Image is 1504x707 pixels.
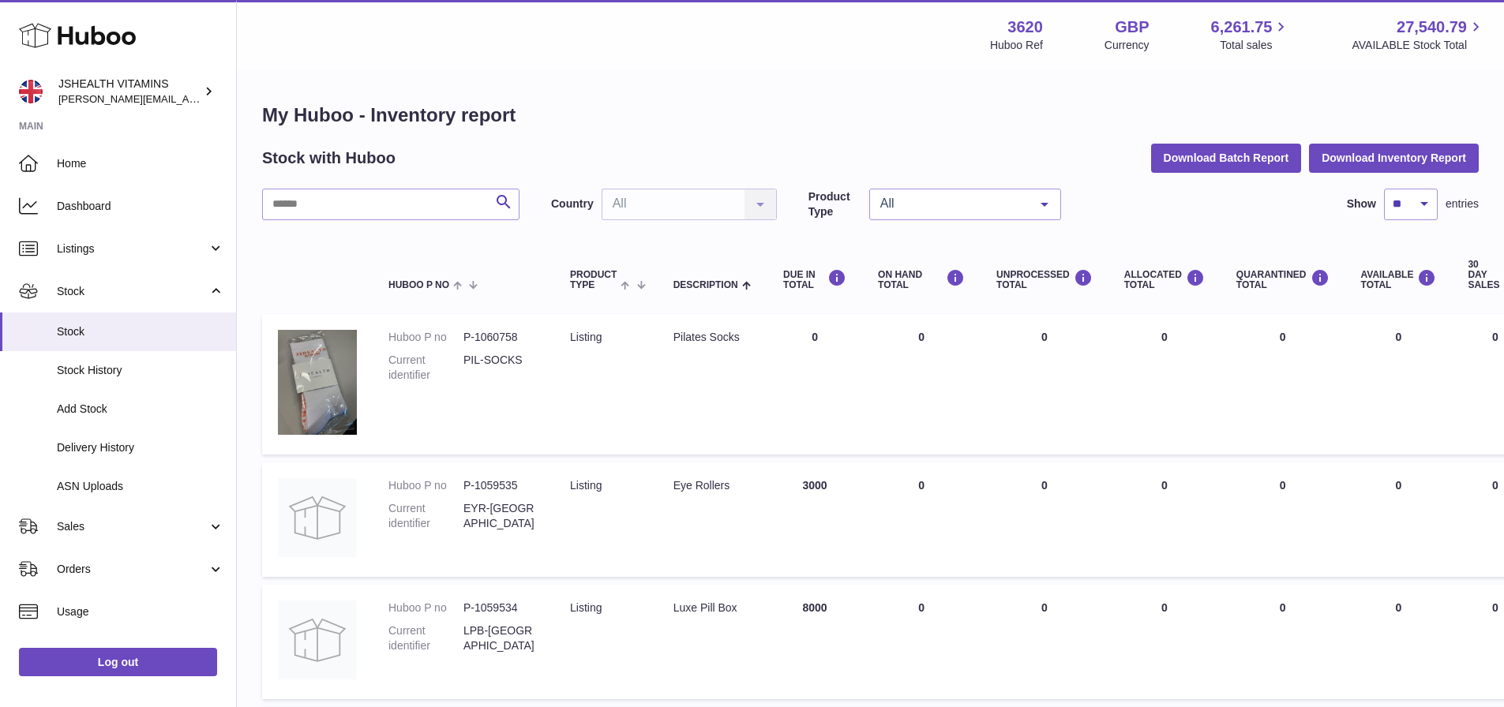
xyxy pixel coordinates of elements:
td: 0 [1108,314,1221,454]
div: Huboo Ref [990,38,1043,53]
span: Product Type [570,270,617,290]
dd: P-1059534 [463,600,538,615]
td: 0 [1108,585,1221,699]
span: 0 [1280,331,1286,343]
strong: GBP [1115,17,1149,38]
img: product image [278,600,357,679]
span: listing [570,331,602,343]
strong: 3620 [1007,17,1043,38]
span: Stock [57,284,208,299]
div: JSHEALTH VITAMINS [58,77,201,107]
h2: Stock with Huboo [262,148,396,169]
label: Show [1347,196,1376,211]
dt: Current identifier [388,623,463,653]
dt: Current identifier [388,353,463,383]
span: Add Stock [57,402,224,417]
td: 0 [981,462,1108,577]
img: francesca@jshealthvitamins.com [19,80,43,103]
dt: Huboo P no [388,600,463,615]
dt: Huboo P no [388,478,463,493]
td: 0 [1345,462,1453,577]
td: 8000 [767,585,862,699]
span: [PERSON_NAME][EMAIL_ADDRESS][DOMAIN_NAME] [58,92,317,105]
div: ON HAND Total [878,269,965,290]
td: 0 [767,314,862,454]
td: 0 [1108,462,1221,577]
dt: Huboo P no [388,330,463,345]
td: 0 [862,585,981,699]
span: ASN Uploads [57,479,224,494]
span: 6,261.75 [1211,17,1273,38]
span: Usage [57,604,224,619]
td: 3000 [767,462,862,577]
div: AVAILABLE Total [1361,269,1437,290]
td: 0 [981,314,1108,454]
div: Eye Rollers [673,478,752,493]
dd: EYR-[GEOGRAPHIC_DATA] [463,501,538,531]
div: Currency [1105,38,1150,53]
span: Stock [57,324,224,339]
a: Log out [19,648,217,676]
dd: LPB-[GEOGRAPHIC_DATA] [463,623,538,653]
div: Pilates Socks [673,330,752,345]
span: listing [570,601,602,614]
img: product image [278,330,357,435]
td: 0 [862,462,981,577]
a: 6,261.75 Total sales [1211,17,1291,53]
span: Listings [57,241,208,256]
span: Orders [57,562,208,577]
span: Home [57,156,224,171]
span: 0 [1280,479,1286,492]
span: All [876,196,1029,211]
div: UNPROCESSED Total [996,269,1093,290]
span: entries [1446,196,1479,211]
span: Huboo P no [388,280,449,290]
span: Description [673,280,738,290]
div: ALLOCATED Total [1124,269,1205,290]
div: Luxe Pill Box [673,600,752,615]
img: product image [278,478,357,557]
span: 27,540.79 [1397,17,1467,38]
span: Dashboard [57,199,224,214]
span: Stock History [57,363,224,378]
button: Download Batch Report [1151,144,1302,172]
div: DUE IN TOTAL [783,269,846,290]
span: Delivery History [57,440,224,455]
span: 0 [1280,601,1286,614]
span: Sales [57,519,208,534]
button: Download Inventory Report [1309,144,1479,172]
td: 0 [981,585,1108,699]
span: Total sales [1220,38,1290,53]
dd: P-1060758 [463,330,538,345]
a: 27,540.79 AVAILABLE Stock Total [1352,17,1485,53]
h1: My Huboo - Inventory report [262,103,1479,128]
td: 0 [1345,585,1453,699]
dd: P-1059535 [463,478,538,493]
div: QUARANTINED Total [1236,269,1330,290]
td: 0 [1345,314,1453,454]
dt: Current identifier [388,501,463,531]
td: 0 [862,314,981,454]
label: Country [551,196,594,211]
dd: PIL-SOCKS [463,353,538,383]
span: listing [570,479,602,492]
span: AVAILABLE Stock Total [1352,38,1485,53]
label: Product Type [808,189,861,219]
